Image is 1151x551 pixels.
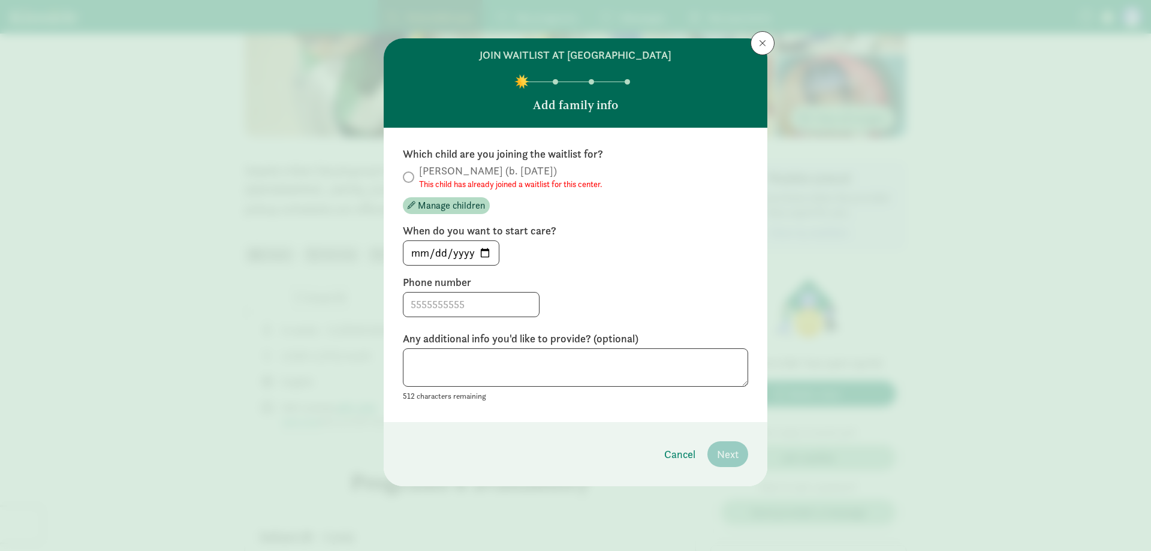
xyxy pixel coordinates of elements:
[418,198,485,213] span: Manage children
[403,197,490,214] button: Manage children
[717,446,739,462] span: Next
[419,178,602,190] small: This child has already joined a waitlist for this center.
[419,164,602,190] span: [PERSON_NAME] (b. [DATE])
[480,48,671,62] h6: join waitlist at [GEOGRAPHIC_DATA]
[664,446,695,462] span: Cancel
[655,441,705,467] button: Cancel
[403,275,748,290] label: Phone number
[403,391,486,401] small: 512 characters remaining
[403,147,748,161] label: Which child are you joining the waitlist for?
[707,441,748,467] button: Next
[403,293,539,317] input: 5555555555
[533,97,618,113] p: Add family info
[403,224,748,238] label: When do you want to start care?
[403,332,748,346] label: Any additional info you'd like to provide? (optional)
